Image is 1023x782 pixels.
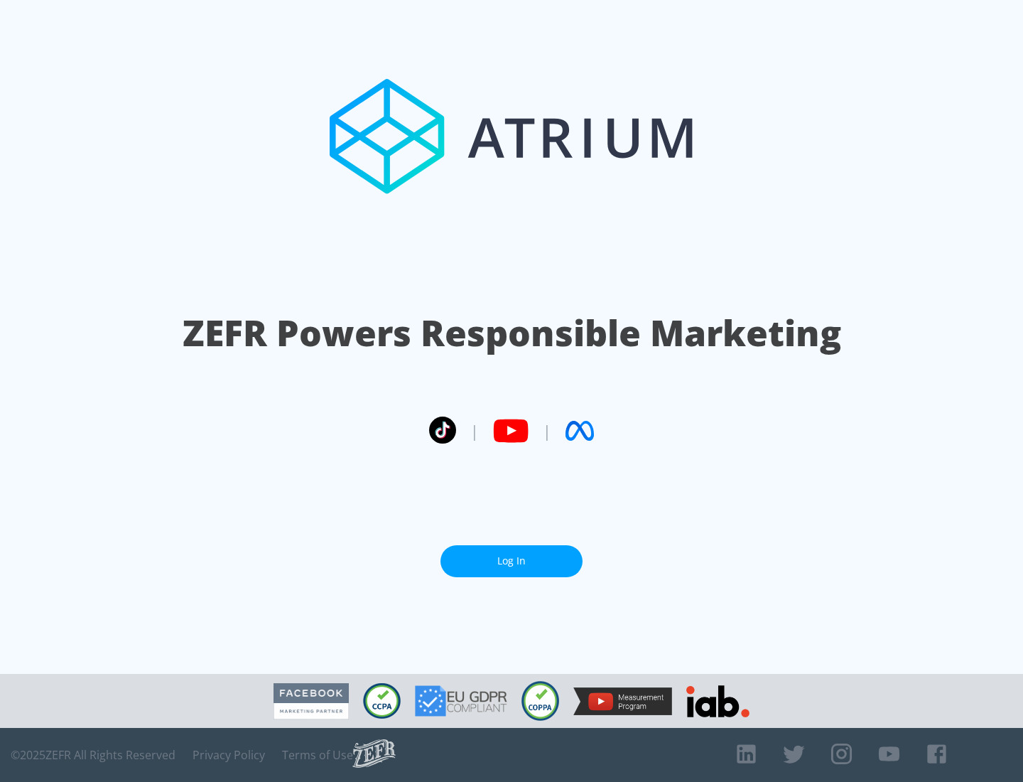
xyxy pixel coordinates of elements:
a: Terms of Use [282,748,353,762]
span: | [470,420,479,441]
img: GDPR Compliant [415,685,507,717]
img: Facebook Marketing Partner [274,683,349,719]
h1: ZEFR Powers Responsible Marketing [183,309,841,358]
span: | [543,420,551,441]
img: COPPA Compliant [521,681,559,721]
img: IAB [686,685,749,717]
img: CCPA Compliant [363,683,401,719]
span: © 2025 ZEFR All Rights Reserved [11,748,175,762]
img: YouTube Measurement Program [573,687,672,715]
a: Log In [440,545,583,577]
a: Privacy Policy [193,748,265,762]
